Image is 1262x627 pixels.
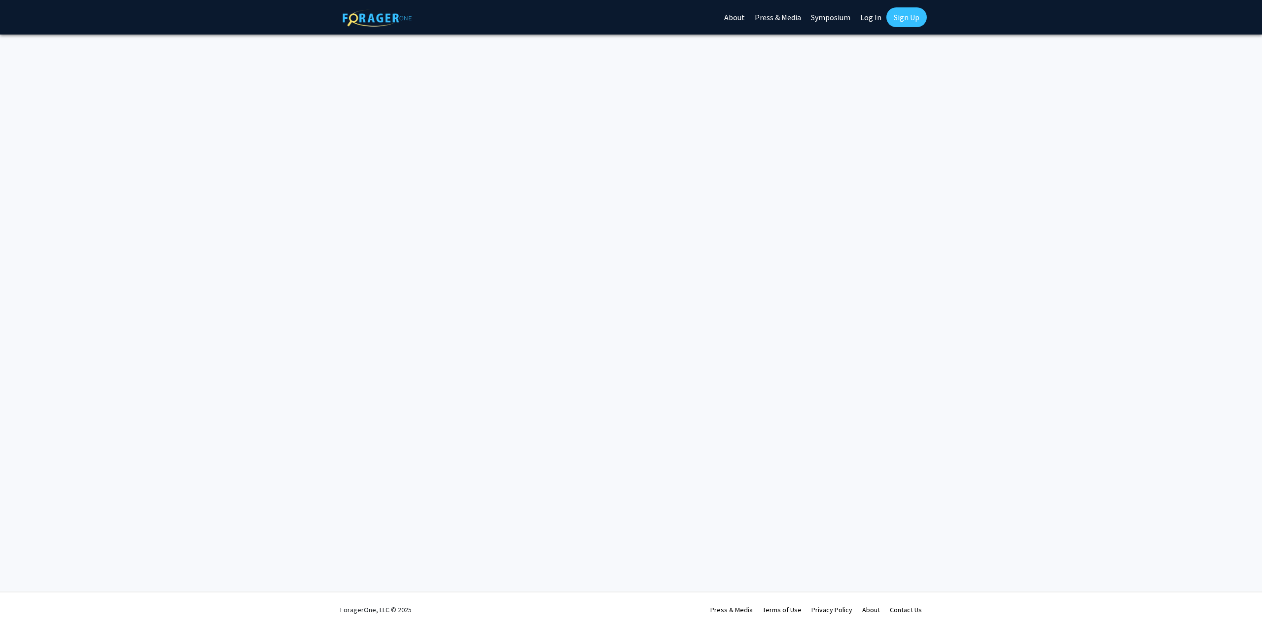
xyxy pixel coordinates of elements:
a: Terms of Use [763,605,802,614]
a: About [862,605,880,614]
a: Press & Media [710,605,753,614]
a: Contact Us [890,605,922,614]
a: Privacy Policy [811,605,852,614]
a: Sign Up [886,7,927,27]
img: ForagerOne Logo [343,9,412,27]
div: ForagerOne, LLC © 2025 [340,592,412,627]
